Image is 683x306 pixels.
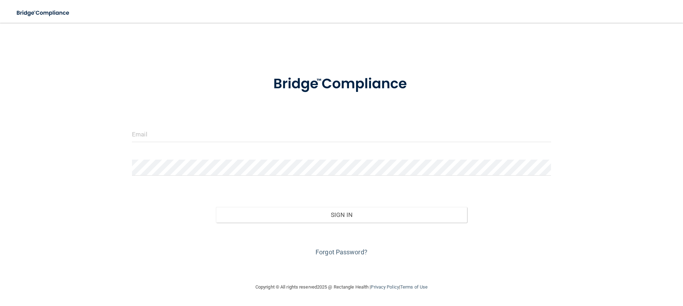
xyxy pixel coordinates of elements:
[316,248,367,256] a: Forgot Password?
[371,284,399,290] a: Privacy Policy
[132,126,551,142] input: Email
[212,276,471,299] div: Copyright © All rights reserved 2025 @ Rectangle Health | |
[216,207,467,223] button: Sign In
[11,6,76,20] img: bridge_compliance_login_screen.278c3ca4.svg
[259,66,424,103] img: bridge_compliance_login_screen.278c3ca4.svg
[400,284,428,290] a: Terms of Use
